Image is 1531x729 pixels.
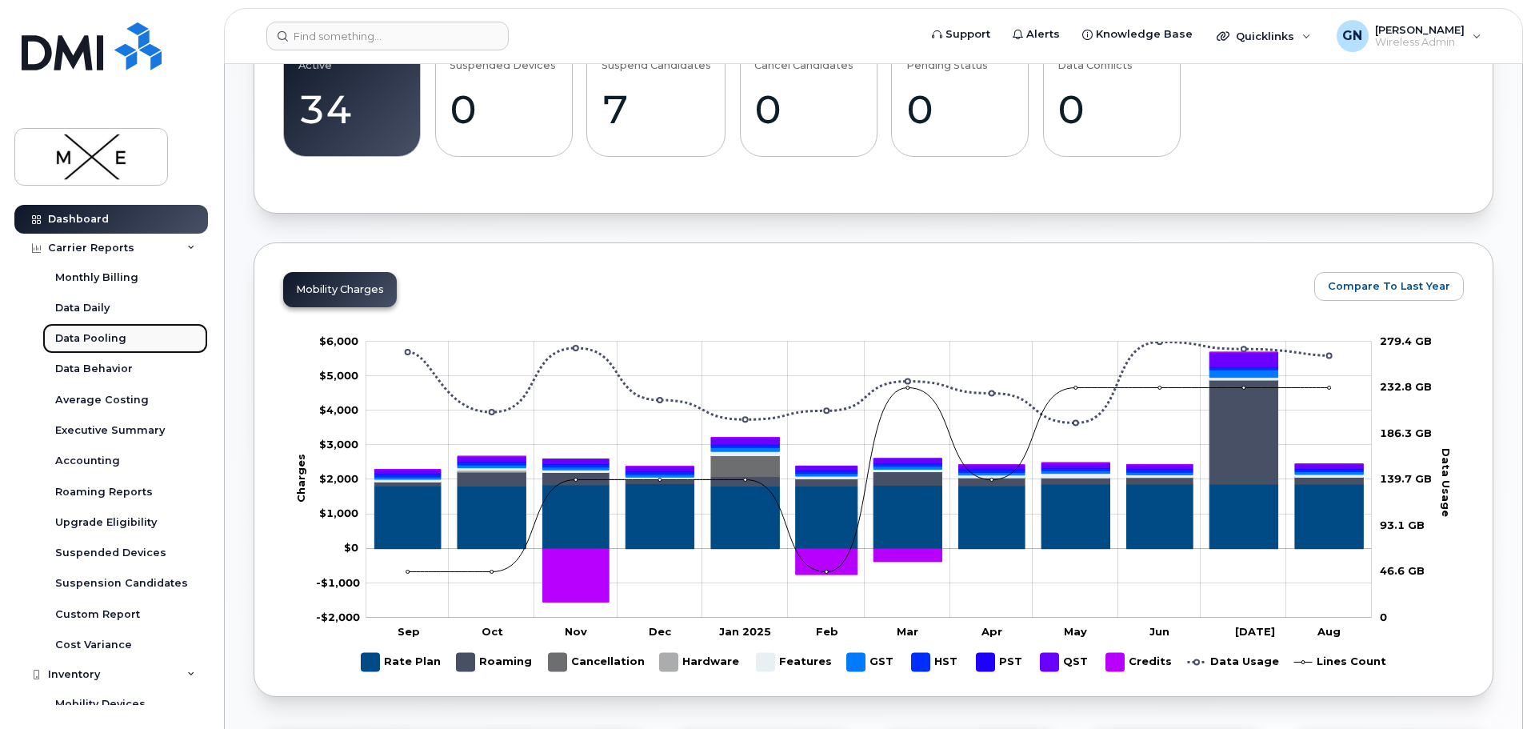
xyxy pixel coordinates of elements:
[816,625,838,638] tspan: Feb
[319,369,358,382] tspan: $5,000
[1342,26,1362,46] span: GN
[921,18,1001,50] a: Support
[906,45,1014,147] a: Pending Status0
[906,86,1014,133] div: 0
[1380,334,1432,347] tspan: 279.4 GB
[374,370,1363,479] g: GST
[977,647,1025,678] g: PST
[298,45,406,147] a: Active34
[1328,278,1450,294] span: Compare To Last Year
[482,625,503,638] tspan: Oct
[1314,272,1464,301] button: Compare To Last Year
[319,403,358,416] tspan: $4,000
[1057,86,1165,133] div: 0
[754,45,862,147] a: Cancel Candidates0
[1205,20,1322,52] div: Quicklinks
[602,45,711,147] a: Suspend Candidates7
[319,438,358,451] g: $0
[897,625,918,638] tspan: Mar
[847,647,896,678] g: GST
[294,334,1453,678] g: Chart
[319,472,358,485] tspan: $2,000
[457,647,533,678] g: Roaming
[565,625,587,638] tspan: Nov
[316,611,360,623] tspan: -$2,000
[1041,647,1090,678] g: QST
[757,647,832,678] g: Features
[660,647,741,678] g: Hardware
[319,507,358,519] g: $0
[362,647,1386,678] g: Legend
[374,483,1363,548] g: Rate Plan
[374,367,1363,474] g: PST
[1440,447,1453,516] tspan: Data Usage
[719,625,771,638] tspan: Jan 2025
[319,438,358,451] tspan: $3,000
[450,45,558,147] a: Suspended Devices0
[294,454,307,503] tspan: Charges
[981,625,1002,638] tspan: Apr
[319,334,358,347] g: $0
[362,647,441,678] g: Rate Plan
[374,352,1363,473] g: QST
[1188,647,1279,678] g: Data Usage
[374,367,1363,477] g: HST
[1294,647,1386,678] g: Lines Count
[316,576,360,589] g: $0
[450,86,558,133] div: 0
[649,625,672,638] tspan: Dec
[602,86,711,133] div: 7
[1236,30,1294,42] span: Quicklinks
[1380,519,1425,531] tspan: 93.1 GB
[1001,18,1071,50] a: Alerts
[1071,18,1204,50] a: Knowledge Base
[1375,36,1465,49] span: Wireless Admin
[344,541,358,554] tspan: $0
[1235,625,1275,638] tspan: [DATE]
[1064,625,1087,638] tspan: May
[319,403,358,416] g: $0
[374,378,1363,482] g: Features
[1380,611,1387,623] tspan: 0
[1375,23,1465,36] span: [PERSON_NAME]
[298,86,406,133] div: 34
[398,625,420,638] tspan: Sep
[754,86,862,133] div: 0
[374,380,1363,487] g: Roaming
[1380,427,1432,439] tspan: 186.3 GB
[316,576,360,589] tspan: -$1,000
[319,334,358,347] tspan: $6,000
[912,647,961,678] g: HST
[1325,20,1493,52] div: Galin Nikolov
[1096,26,1193,42] span: Knowledge Base
[549,647,645,678] g: Cancellation
[319,507,358,519] tspan: $1,000
[1026,26,1060,42] span: Alerts
[319,369,358,382] g: $0
[1380,472,1432,485] tspan: 139.7 GB
[1106,647,1172,678] g: Credits
[266,22,509,50] input: Find something...
[1317,625,1341,638] tspan: Aug
[1149,625,1169,638] tspan: Jun
[1057,45,1165,147] a: Data Conflicts0
[1380,380,1432,393] tspan: 232.8 GB
[316,611,360,623] g: $0
[319,472,358,485] g: $0
[945,26,990,42] span: Support
[1380,564,1425,577] tspan: 46.6 GB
